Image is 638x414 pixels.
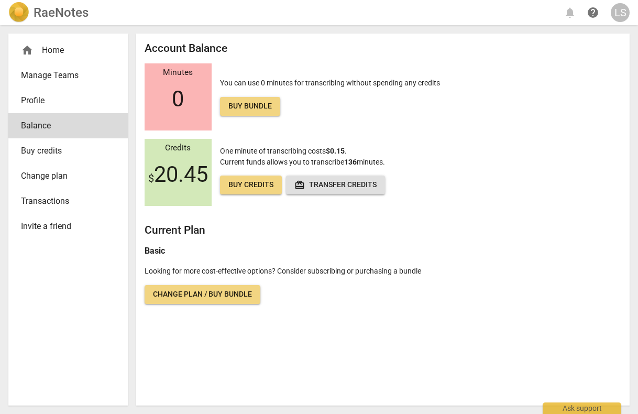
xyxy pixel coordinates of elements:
[8,88,128,113] a: Profile
[145,144,212,153] div: Credits
[21,94,107,107] span: Profile
[228,180,273,190] span: Buy credits
[145,68,212,78] div: Minutes
[145,246,165,256] b: Basic
[220,147,347,155] span: One minute of transcribing costs .
[145,224,621,237] h2: Current Plan
[587,6,599,19] span: help
[8,189,128,214] a: Transactions
[611,3,630,22] button: LS
[148,172,154,184] span: $
[8,2,29,23] img: Logo
[34,5,89,20] h2: RaeNotes
[8,164,128,189] a: Change plan
[8,63,128,88] a: Manage Teams
[584,3,602,22] a: Help
[153,289,252,300] span: Change plan / Buy bundle
[21,44,107,57] div: Home
[148,162,208,187] span: 20.45
[286,176,385,194] button: Transfer credits
[543,402,621,414] div: Ask support
[145,285,260,304] a: Change plan / Buy bundle
[8,2,89,23] a: LogoRaeNotes
[294,180,305,190] span: redeem
[294,180,377,190] span: Transfer credits
[145,266,621,277] p: Looking for more cost-effective options? Consider subscribing or purchasing a bundle
[8,138,128,164] a: Buy credits
[21,145,107,157] span: Buy credits
[145,42,621,55] h2: Account Balance
[21,44,34,57] span: home
[344,158,357,166] b: 136
[220,158,385,166] span: Current funds allows you to transcribe minutes.
[21,220,107,233] span: Invite a friend
[21,69,107,82] span: Manage Teams
[228,101,272,112] span: Buy bundle
[8,38,128,63] div: Home
[21,170,107,182] span: Change plan
[172,86,184,112] span: 0
[326,147,345,155] b: $0.15
[8,214,128,239] a: Invite a friend
[21,119,107,132] span: Balance
[220,78,440,116] p: You can use 0 minutes for transcribing without spending any credits
[220,176,282,194] a: Buy credits
[21,195,107,208] span: Transactions
[8,113,128,138] a: Balance
[220,97,280,116] a: Buy bundle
